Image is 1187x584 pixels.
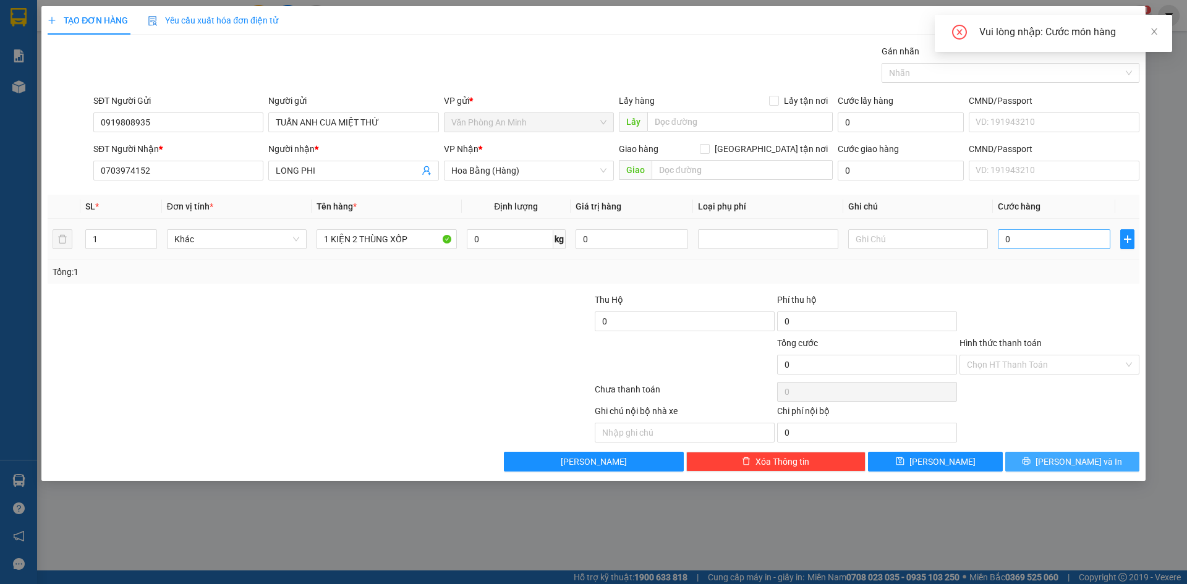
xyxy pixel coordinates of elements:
label: Gán nhãn [882,46,919,56]
span: kg [553,229,566,249]
input: VD: Bàn, Ghế [317,229,456,249]
span: Giá trị hàng [576,201,621,211]
span: plus [48,16,56,25]
span: close [1150,27,1159,36]
th: Loại phụ phí [693,195,843,219]
span: Thu Hộ [595,295,623,305]
span: up [147,232,154,239]
div: CMND/Passport [969,94,1139,108]
button: Close [1111,6,1146,41]
span: save [896,457,904,467]
span: Văn Phòng An Minh [451,113,606,132]
span: Lấy tận nơi [779,94,833,108]
span: Lấy hàng [619,96,655,106]
input: Ghi Chú [848,229,988,249]
span: VP Nhận [444,144,479,154]
span: SL [85,201,95,211]
input: Cước giao hàng [838,161,964,180]
span: [GEOGRAPHIC_DATA] tận nơi [710,142,833,156]
span: [PERSON_NAME] và In [1036,455,1122,468]
label: Cước lấy hàng [838,96,893,106]
div: Người nhận [268,142,438,156]
span: close-circle [952,25,967,42]
span: Increase Value [143,230,156,239]
span: TẠO ĐƠN HÀNG [48,15,128,25]
span: Yêu cầu xuất hóa đơn điện tử [148,15,278,25]
button: deleteXóa Thông tin [686,452,866,472]
div: Người gửi [268,94,438,108]
span: printer [1022,457,1031,467]
span: Giao hàng [619,144,658,154]
span: plus [1121,234,1133,244]
button: plus [1120,229,1134,249]
button: printer[PERSON_NAME] và In [1005,452,1139,472]
div: Vui lòng nhập: Cước món hàng [979,25,1157,40]
span: Xóa Thông tin [755,455,809,468]
img: icon [148,16,158,26]
span: [PERSON_NAME] [561,455,627,468]
span: Khác [174,230,299,248]
div: Tổng: 1 [53,265,458,279]
span: Decrease Value [143,239,156,248]
div: CMND/Passport [969,142,1139,156]
input: Dọc đường [652,160,833,180]
button: [PERSON_NAME] [504,452,684,472]
input: Dọc đường [647,112,833,132]
div: SĐT Người Gửi [93,94,263,108]
div: Phí thu hộ [777,293,957,311]
div: VP gửi [444,94,614,108]
span: user-add [422,166,432,176]
span: Định lượng [494,201,538,211]
span: Hoa Bằng (Hàng) [451,161,606,180]
input: Cước lấy hàng [838,112,964,132]
div: Ghi chú nội bộ nhà xe [595,404,775,423]
button: delete [53,229,72,249]
span: Lấy [619,112,647,132]
span: Giao [619,160,652,180]
label: Hình thức thanh toán [959,338,1042,348]
span: [PERSON_NAME] [909,455,976,468]
label: Cước giao hàng [838,144,899,154]
input: 0 [576,229,688,249]
span: Đơn vị tính [167,201,213,211]
span: delete [742,457,751,467]
th: Ghi chú [843,195,993,219]
span: Tổng cước [777,338,818,348]
button: save[PERSON_NAME] [868,452,1002,472]
span: Cước hàng [998,201,1040,211]
span: down [147,240,154,248]
div: Chi phí nội bộ [777,404,957,423]
div: SĐT Người Nhận [93,142,263,156]
div: Chưa thanh toán [593,383,776,404]
input: Nhập ghi chú [595,423,775,442]
span: Tên hàng [317,201,357,211]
